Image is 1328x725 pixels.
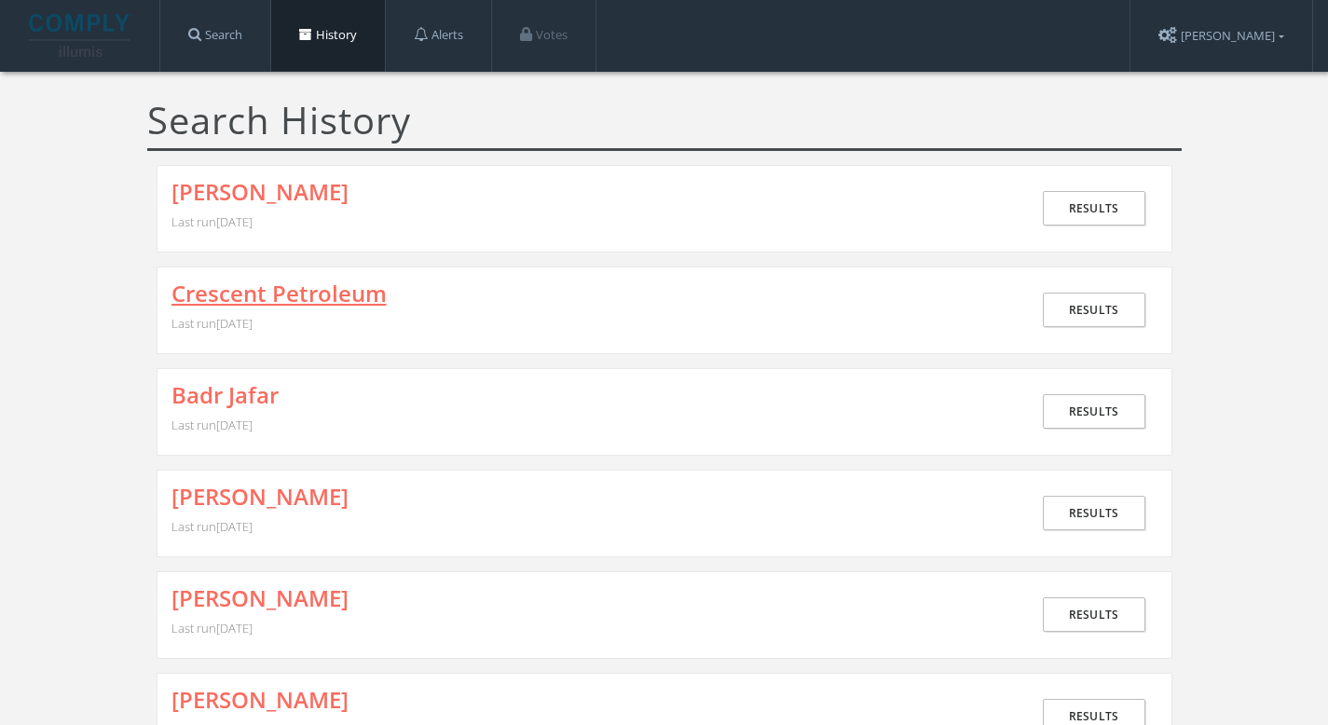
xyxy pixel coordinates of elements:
a: [PERSON_NAME] [171,586,349,610]
span: Last run [DATE] [171,518,253,535]
span: Last run [DATE] [171,213,253,230]
a: Badr Jafar [171,383,279,407]
span: Last run [DATE] [171,620,253,636]
img: illumis [29,14,133,57]
a: Results [1043,394,1145,429]
a: Results [1043,191,1145,226]
a: [PERSON_NAME] [171,688,349,712]
span: Last run [DATE] [171,315,253,332]
span: Last run [DATE] [171,417,253,433]
a: [PERSON_NAME] [171,485,349,509]
a: [PERSON_NAME] [171,180,349,204]
a: Results [1043,597,1145,632]
a: Crescent Petroleum [171,281,387,306]
h1: Search History [147,100,1182,151]
a: Results [1043,496,1145,530]
a: Results [1043,293,1145,327]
